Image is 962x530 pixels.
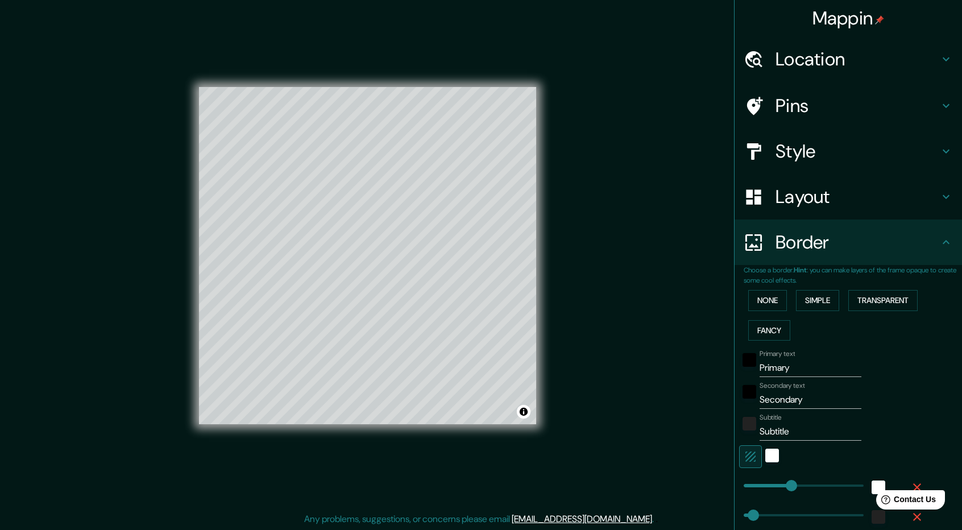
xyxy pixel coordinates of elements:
[735,36,962,82] div: Location
[743,353,756,367] button: black
[872,481,885,494] button: white
[776,94,939,117] h4: Pins
[304,512,654,526] p: Any problems, suggestions, or concerns please email .
[748,320,790,341] button: Fancy
[765,449,779,462] button: white
[748,290,787,311] button: None
[760,381,805,391] label: Secondary text
[735,220,962,265] div: Border
[776,140,939,163] h4: Style
[656,512,658,526] div: .
[512,513,652,525] a: [EMAIL_ADDRESS][DOMAIN_NAME]
[760,349,795,359] label: Primary text
[743,385,756,399] button: black
[760,413,782,423] label: Subtitle
[735,83,962,129] div: Pins
[812,7,885,30] h4: Mappin
[848,290,918,311] button: Transparent
[735,129,962,174] div: Style
[654,512,656,526] div: .
[517,405,530,419] button: Toggle attribution
[796,290,839,311] button: Simple
[861,486,949,517] iframe: Help widget launcher
[776,231,939,254] h4: Border
[794,266,807,275] b: Hint
[776,185,939,208] h4: Layout
[735,174,962,220] div: Layout
[875,15,884,24] img: pin-icon.png
[776,48,939,71] h4: Location
[743,417,756,430] button: color-222222
[744,265,962,285] p: Choose a border. : you can make layers of the frame opaque to create some cool effects.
